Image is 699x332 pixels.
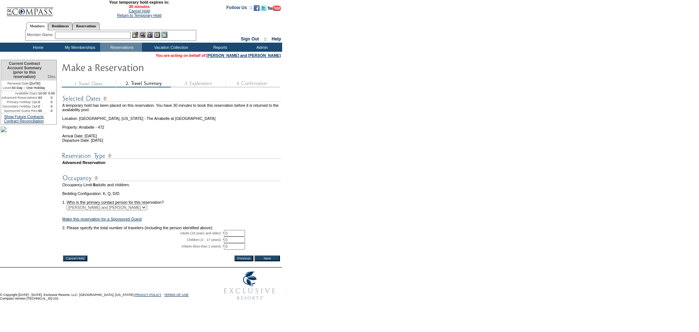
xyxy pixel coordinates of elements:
[268,7,281,12] a: Subscribe to our YouTube Channel
[139,32,146,38] img: View
[62,129,281,138] td: Arrival Date: [DATE]
[240,43,282,52] td: Admin
[62,196,281,204] td: 1. Who is the primary contact person for this reservation?
[1,95,38,100] td: Advanced Reservations:
[62,173,281,183] img: subTtlOccupancy.gif
[268,5,281,11] img: Subscribe to our YouTube Channel
[3,86,12,90] span: Level:
[156,53,281,58] span: You are acting on behalf of:
[1,126,7,132] img: Clubhouse-Poolside-01.jpg
[1,100,38,104] td: Primary Holiday Opt:
[129,9,150,13] a: Cancel Hold
[134,293,161,297] a: PRIVACY POLICY
[1,86,47,91] td: 60 Day – One Holiday
[198,43,240,52] td: Reports
[7,81,29,86] span: Renewal Date:
[4,119,44,123] a: Contract Reconciliation
[1,109,38,113] td: Sponsored Guest Res:
[1,60,47,81] td: Current Contract Account Summary (prior to this reservation)
[47,100,56,104] td: 0
[6,1,54,16] img: Compass Home
[272,36,281,42] a: Help
[62,138,281,142] td: Departure Date: [DATE]
[142,43,198,52] td: Vacation Collection
[1,91,38,95] td: Available Days:
[38,95,47,100] td: 93
[72,22,100,30] a: Reservations
[117,13,162,17] a: Return to Temporary Hold
[57,4,221,9] span: 30 minutes
[47,109,56,113] td: 0
[48,22,72,30] a: Residences
[62,151,281,160] img: subTtlResType.gif
[1,81,47,86] td: [DATE]
[27,32,55,38] div: Member Name:
[16,43,58,52] td: Home
[116,80,171,87] img: step2_state2.gif
[234,255,253,261] input: Previous
[261,5,266,11] img: Follow us on Twitter
[254,7,260,12] a: Become our fan on Facebook
[132,32,138,38] img: b_edit.gif
[38,100,47,104] td: 0
[254,5,260,11] img: Become our fan on Facebook
[147,32,153,38] img: Impersonate
[48,74,56,79] span: Disc.
[161,32,167,38] img: b_calculator.gif
[62,121,281,129] td: Property: Arrabelle - 472
[1,104,38,109] td: Secondary Holiday Opt:
[62,94,281,103] img: subTtlSelectedDates.gif
[62,237,224,243] td: Children (2 - 17 years): *
[254,255,280,261] input: Next
[62,230,224,237] td: Adults (18 years and older): *
[100,43,142,52] td: Reservations
[47,104,56,109] td: 0
[154,32,160,38] img: Reservations
[62,60,207,74] img: Make Reservation
[171,80,225,87] img: step3_state1.gif
[62,80,116,87] img: step1_state3.gif
[264,36,267,42] span: ::
[47,91,56,95] td: 0.00
[241,36,259,42] a: Sign Out
[217,267,282,304] img: Exclusive Resorts
[62,103,281,112] td: A temporary hold has been placed on this reservation. You have 30 minutes to book this reservatio...
[62,217,142,221] a: Make this reservation for a Sponsored Guest
[93,183,95,187] span: 8
[62,191,281,196] td: Bedding Configuration: K, Q, D/D
[63,255,87,261] input: Cancel Hold
[38,91,47,95] td: 10.00
[4,114,44,119] a: Show Future Contracts
[206,53,281,58] a: [PERSON_NAME] and [PERSON_NAME]
[38,109,47,113] td: 99
[62,243,224,250] td: Infants (less than 2 years): *
[62,160,281,165] td: Advanced Reservation
[47,95,56,100] td: 0
[62,112,281,121] td: Location: [GEOGRAPHIC_DATA], [US_STATE] - The Arrabelle at [GEOGRAPHIC_DATA]
[225,80,280,87] img: step4_state1.gif
[164,293,189,297] a: TERMS OF USE
[58,43,100,52] td: My Memberships
[261,7,266,12] a: Follow us on Twitter
[62,183,281,187] td: Occupancy Limit: adults and children.
[26,22,48,30] a: Members
[226,4,252,13] td: Follow Us ::
[62,226,281,230] td: 2. Please specify the total number of travelers (including the person identified above)
[38,104,47,109] td: 0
